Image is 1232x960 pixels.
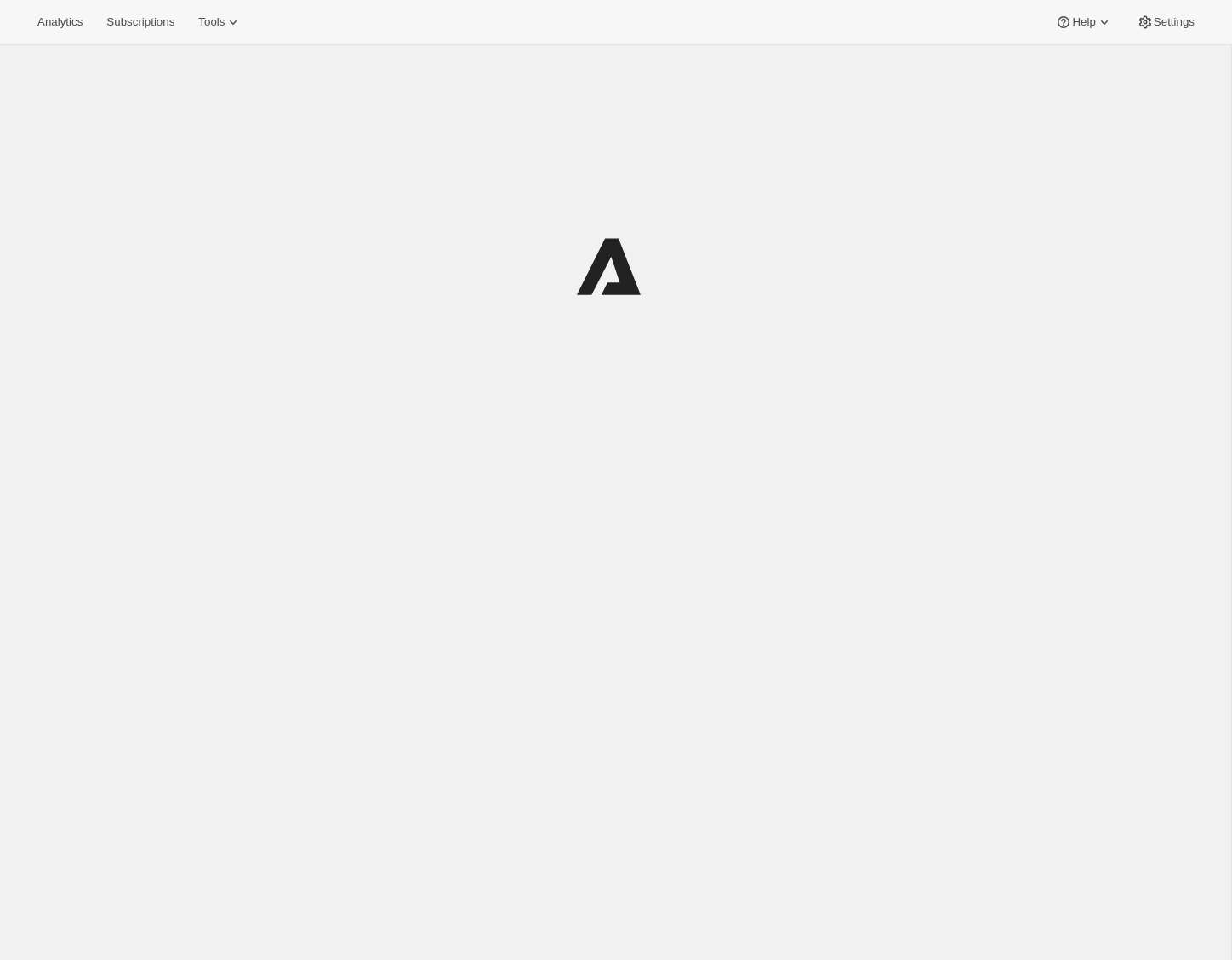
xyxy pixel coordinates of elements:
span: Tools [198,15,225,29]
span: Settings [1154,15,1195,29]
button: Analytics [27,10,93,34]
button: Subscriptions [96,10,185,34]
button: Tools [188,10,252,34]
span: Subscriptions [106,15,174,29]
button: Help [1045,10,1122,34]
span: Help [1072,15,1095,29]
button: Settings [1126,10,1205,34]
span: Analytics [37,15,83,29]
